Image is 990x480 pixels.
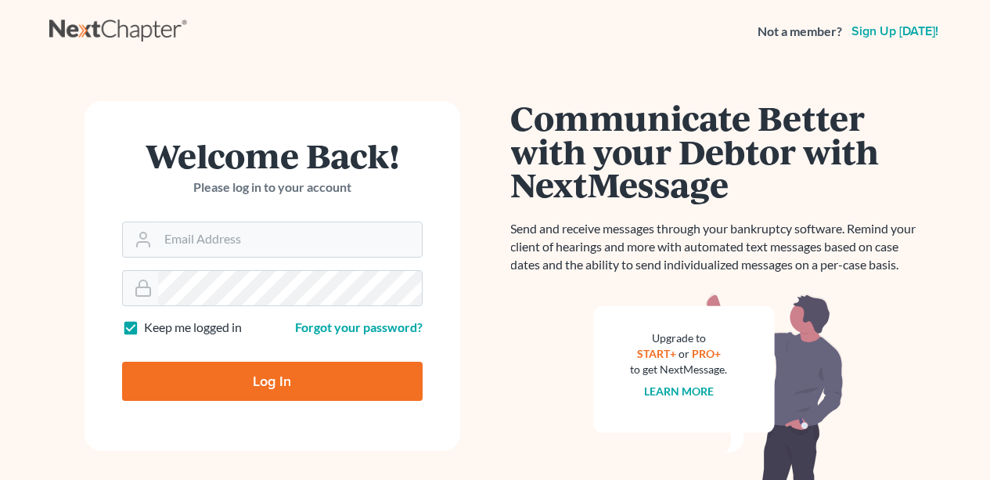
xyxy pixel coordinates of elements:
[758,23,842,41] strong: Not a member?
[511,101,926,201] h1: Communicate Better with your Debtor with NextMessage
[295,319,423,334] a: Forgot your password?
[848,25,941,38] a: Sign up [DATE]!
[122,362,423,401] input: Log In
[631,330,728,346] div: Upgrade to
[122,179,423,197] p: Please log in to your account
[644,384,714,398] a: Learn more
[631,362,728,377] div: to get NextMessage.
[679,347,689,360] span: or
[637,347,676,360] a: START+
[144,319,242,337] label: Keep me logged in
[122,139,423,172] h1: Welcome Back!
[511,220,926,274] p: Send and receive messages through your bankruptcy software. Remind your client of hearings and mo...
[692,347,721,360] a: PRO+
[158,222,422,257] input: Email Address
